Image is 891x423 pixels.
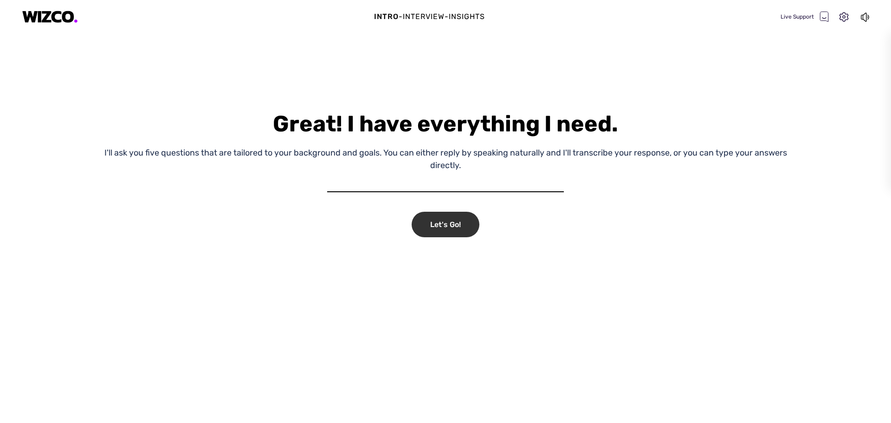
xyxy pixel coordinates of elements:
[93,111,798,137] div: Great! I have everything I need.
[449,11,485,22] div: Insights
[403,11,445,22] div: Interview
[412,212,479,237] div: Let's Go!
[374,11,399,22] div: Intro
[445,11,449,22] div: -
[399,11,403,22] div: -
[22,11,78,23] img: logo
[781,11,829,22] div: Live Support
[93,147,798,172] div: I'll ask you five questions that are tailored to your background and goals. You can either reply ...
